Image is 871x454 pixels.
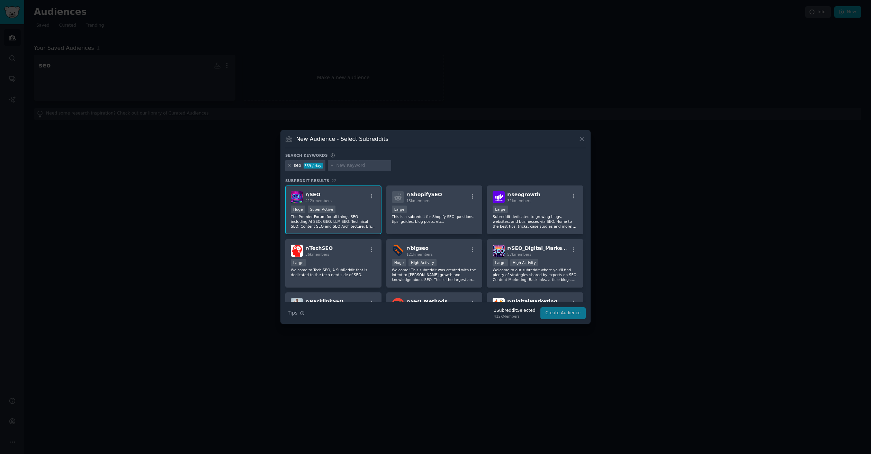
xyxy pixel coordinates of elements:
p: Subreddit dedicated to growing blogs, websites, and businesses via SEO. Home to the best tips, tr... [493,214,578,229]
img: seogrowth [493,191,505,203]
span: 15k members [406,199,430,203]
div: 1 Subreddit Selected [494,308,535,314]
span: Subreddit Results [285,178,329,183]
span: 22 [332,179,336,183]
input: New Keyword [336,163,389,169]
img: SEO_Methods [392,298,404,310]
span: r/ DigitalMarketing [507,299,557,304]
div: Large [493,206,508,213]
h3: Search keywords [285,153,328,158]
span: 57k members [507,252,531,256]
img: bigseo [392,245,404,257]
img: BacklinkSEO [291,298,303,310]
img: DigitalMarketing [493,298,505,310]
div: High Activity [510,259,538,266]
p: The Premier Forum for all things SEO - including AI SEO, GEO, LLM SEO, Technical SEO, Content SEO... [291,214,376,229]
div: 412k Members [494,314,535,319]
div: Large [392,206,407,213]
img: SEO [291,191,303,203]
p: Welcome to Tech SEO, A SubReddit that is dedicated to the tech nerd side of SEO. [291,267,376,277]
div: 369 / day [304,163,323,169]
span: Tips [288,309,297,317]
span: r/ SEO_Digital_Marketing [507,245,573,251]
img: TechSEO [291,245,303,257]
p: This is a subreddit for Shopify SEO questions, tips, guides, blog posts, etc.. [392,214,477,224]
span: r/ BacklinkSEO [305,299,343,304]
span: r/ ShopifySEO [406,192,442,197]
span: 121k members [406,252,433,256]
span: r/ SEO_Methods [406,299,448,304]
div: Huge [291,206,305,213]
div: Super Active [308,206,336,213]
img: SEO_Digital_Marketing [493,245,505,257]
button: Tips [285,307,307,319]
div: Large [493,259,508,266]
span: r/ seogrowth [507,192,540,197]
span: 36k members [305,252,329,256]
div: Large [291,259,306,266]
span: r/ SEO [305,192,321,197]
div: High Activity [408,259,437,266]
span: 412k members [305,199,332,203]
div: Huge [392,259,406,266]
span: r/ bigseo [406,245,429,251]
div: seo [294,163,301,169]
span: 31k members [507,199,531,203]
p: Welcome! This subreddit was created with the intent to [PERSON_NAME] growth and knowledge about S... [392,267,477,282]
span: r/ TechSEO [305,245,333,251]
h3: New Audience - Select Subreddits [296,135,388,143]
p: Welcome to our subreddit where you'll find plenty of strategies shared by experts on SEO, Content... [493,267,578,282]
